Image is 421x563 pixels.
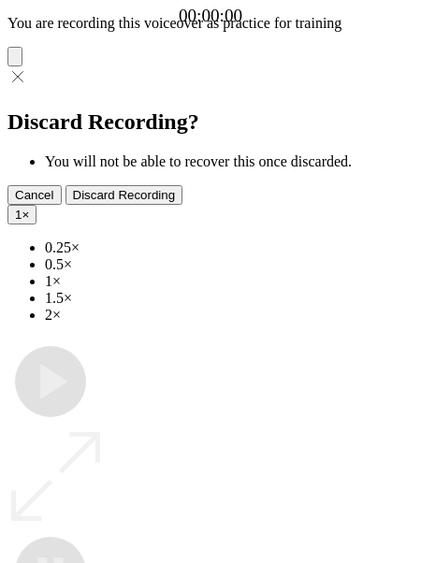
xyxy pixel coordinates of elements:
li: You will not be able to recover this once discarded. [45,153,414,170]
li: 2× [45,307,414,324]
span: 1 [15,208,22,222]
li: 1× [45,273,414,290]
li: 0.5× [45,256,414,273]
button: Cancel [7,185,62,205]
button: Discard Recording [65,185,183,205]
p: You are recording this voiceover as practice for training [7,15,414,32]
li: 1.5× [45,290,414,307]
button: 1× [7,205,36,224]
h2: Discard Recording? [7,109,414,135]
li: 0.25× [45,239,414,256]
a: 00:00:00 [179,6,242,26]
